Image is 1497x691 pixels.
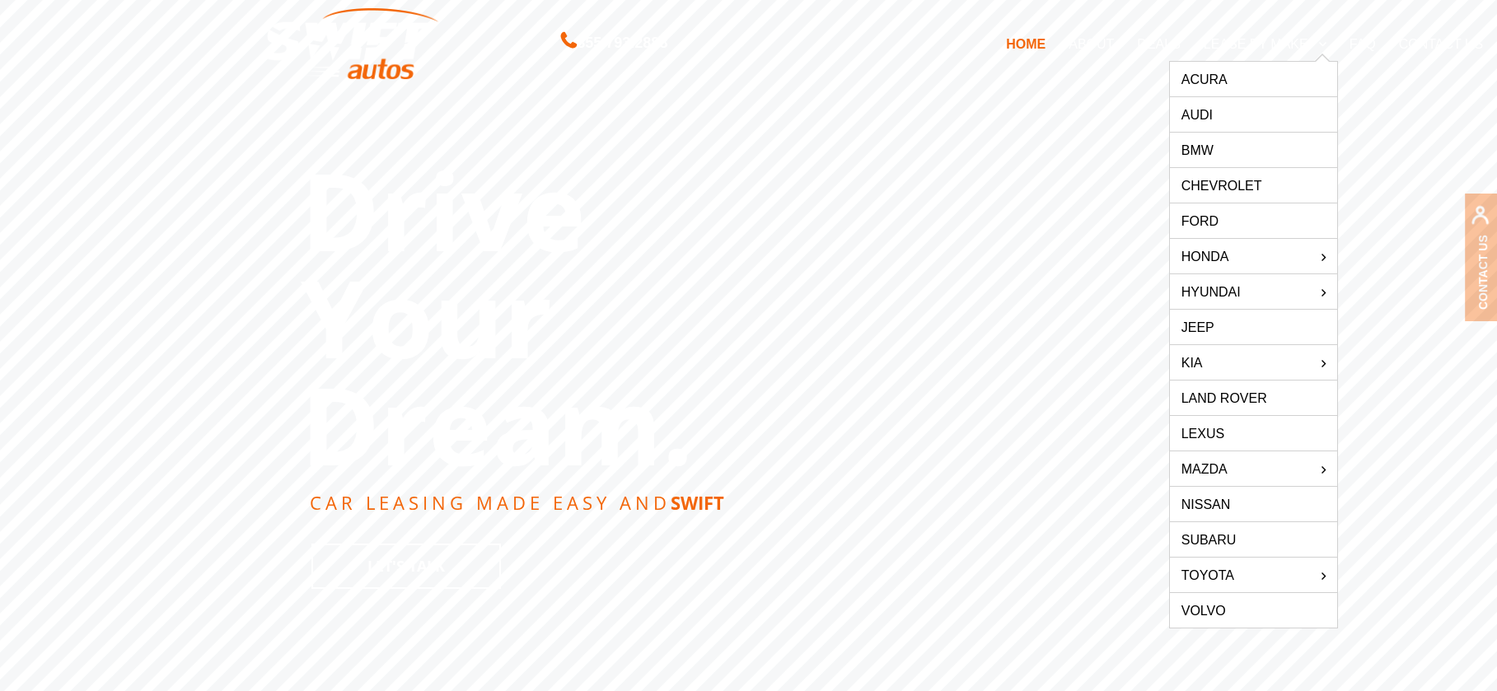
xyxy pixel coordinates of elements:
[1338,26,1387,61] a: FAQ
[310,493,724,511] rs-layer: CAR LEASING MADE EASY AND
[1170,62,1337,96] a: Acura
[577,31,667,55] span: 855.793.2888
[311,544,501,589] a: Let's Talk
[1170,239,1337,273] a: HONDA
[1170,487,1337,521] a: Nissan
[1170,203,1337,238] a: Ford
[1170,97,1337,132] a: Audi
[265,8,438,80] img: Swift Autos
[1170,416,1337,451] a: Lexus
[1170,274,1337,309] a: Hyundai
[1170,310,1337,344] a: Jeep
[1192,26,1338,61] a: LEASE BY MAKE
[1387,26,1495,61] a: CONTACT US
[994,26,1057,61] a: HOME
[1170,558,1337,592] a: Toyota
[1170,381,1337,415] a: Land Rover
[1170,522,1337,557] a: Subaru
[301,156,693,478] rs-layer: Drive Your Dream.
[1170,451,1337,486] a: Mazda
[1125,26,1191,61] a: DEALS
[1170,168,1337,203] a: Chevrolet
[671,490,724,515] strong: SWIFT
[1057,26,1125,61] a: ABOUT
[1170,593,1337,628] a: Volvo
[561,36,667,50] a: 855.793.2888
[1170,345,1337,380] a: KIA
[1170,133,1337,167] a: BMW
